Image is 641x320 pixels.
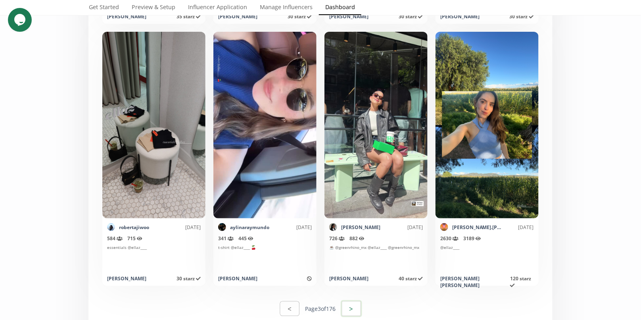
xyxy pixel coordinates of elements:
a: aylinaraymundo [230,224,269,231]
span: 341 [218,235,234,242]
button: > [341,300,362,317]
div: [PERSON_NAME] [329,275,368,282]
div: ☕️ @greenrhino_mx @ellaz____ @greenrhino_mx [329,245,423,270]
span: 445 [238,235,253,242]
div: t-shirt @ellaz____ 🍒 [218,245,312,270]
div: essentials @ellaz____ [107,245,201,270]
span: 40 starz [399,275,423,282]
div: [PERSON_NAME] [440,13,480,20]
div: [DATE] [504,224,534,231]
a: [PERSON_NAME].[PERSON_NAME] [452,224,504,231]
span: 30 starz [177,275,201,282]
span: 30 starz [399,13,423,20]
span: 30 starz [288,13,312,20]
div: [PERSON_NAME] [PERSON_NAME] [440,275,510,289]
span: 584 [107,235,123,242]
div: [PERSON_NAME] [218,275,257,282]
div: Page 3 of 176 [305,305,336,313]
img: 537641978_18521803879031685_9095981938434446988_n.jpg [218,223,226,231]
span: 715 [127,235,142,242]
button: < [280,301,299,316]
span: 35 starz [177,13,201,20]
div: [PERSON_NAME] [329,13,368,20]
span: 30 starz [510,13,534,20]
iframe: chat widget [8,8,33,32]
img: 451838533_1203433084341560_5315406974833815653_n.jpg [329,223,337,231]
img: 553519426_18531095272031687_9108109319303814463_n.jpg [107,223,115,231]
div: [DATE] [149,224,201,231]
div: [DATE] [380,224,423,231]
div: [DATE] [269,224,312,231]
div: [PERSON_NAME] [107,13,146,20]
div: [PERSON_NAME] [107,275,146,282]
img: 355290117_6441669875925291_6931941137007987740_n.jpg [440,223,448,231]
span: 726 [329,235,345,242]
a: robertajiwoo [119,224,149,231]
span: 3189 [463,235,481,242]
span: 2630 [440,235,459,242]
div: [PERSON_NAME] [218,13,257,20]
span: 882 [349,235,365,242]
div: @ellaz____ [440,245,534,270]
span: 120 starz [510,275,531,289]
a: [PERSON_NAME] [341,224,380,231]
